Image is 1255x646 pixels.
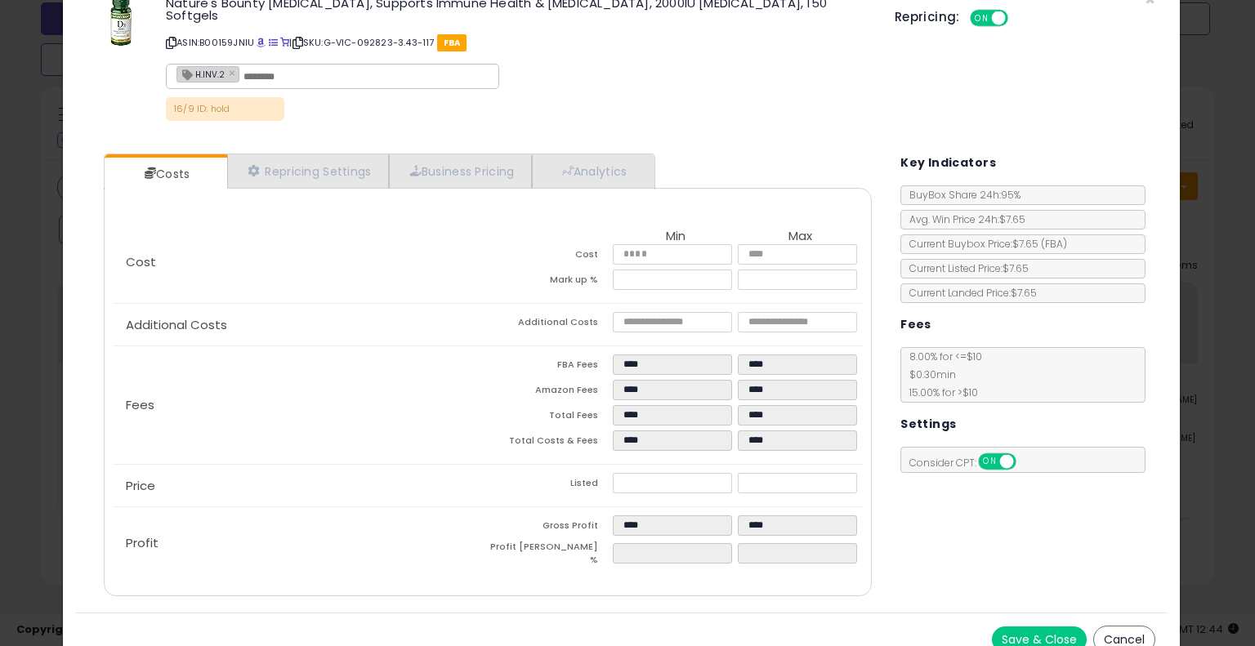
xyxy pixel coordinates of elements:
[980,455,1000,469] span: ON
[488,473,613,498] td: Listed
[166,97,284,121] p: 16/9 ID: hold
[901,385,978,399] span: 15.00 % for > $10
[105,158,226,190] a: Costs
[488,430,613,456] td: Total Costs & Fees
[280,36,289,49] a: Your listing only
[177,67,225,81] span: H.INV.2
[532,154,653,188] a: Analytics
[113,537,488,550] p: Profit
[113,399,488,412] p: Fees
[113,479,488,492] p: Price
[113,256,488,269] p: Cost
[166,29,870,56] p: ASIN: B00159JNIU | SKU: G-VIC-092823-3.43-117
[1041,237,1067,251] span: ( FBA )
[901,350,982,399] span: 8.00 % for <= $10
[1014,455,1040,469] span: OFF
[901,188,1021,202] span: BuyBox Share 24h: 95%
[901,237,1067,251] span: Current Buybox Price:
[901,261,1029,275] span: Current Listed Price: $7.65
[971,11,992,25] span: ON
[113,319,488,332] p: Additional Costs
[1012,237,1067,251] span: $7.65
[900,314,931,335] h5: Fees
[437,34,467,51] span: FBA
[488,270,613,295] td: Mark up %
[488,380,613,405] td: Amazon Fees
[488,405,613,430] td: Total Fees
[488,312,613,337] td: Additional Costs
[227,154,389,188] a: Repricing Settings
[488,515,613,541] td: Gross Profit
[901,456,1038,470] span: Consider CPT:
[901,286,1037,300] span: Current Landed Price: $7.65
[488,244,613,270] td: Cost
[900,153,996,173] h5: Key Indicators
[269,36,278,49] a: All offer listings
[1005,11,1031,25] span: OFF
[488,354,613,380] td: FBA Fees
[895,11,960,24] h5: Repricing:
[229,65,239,80] a: ×
[613,229,738,244] th: Min
[901,212,1025,226] span: Avg. Win Price 24h: $7.65
[900,414,956,434] h5: Settings
[738,229,863,244] th: Max
[488,541,613,571] td: Profit [PERSON_NAME] %
[389,154,532,188] a: Business Pricing
[257,36,266,49] a: BuyBox page
[901,368,956,381] span: $0.30 min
